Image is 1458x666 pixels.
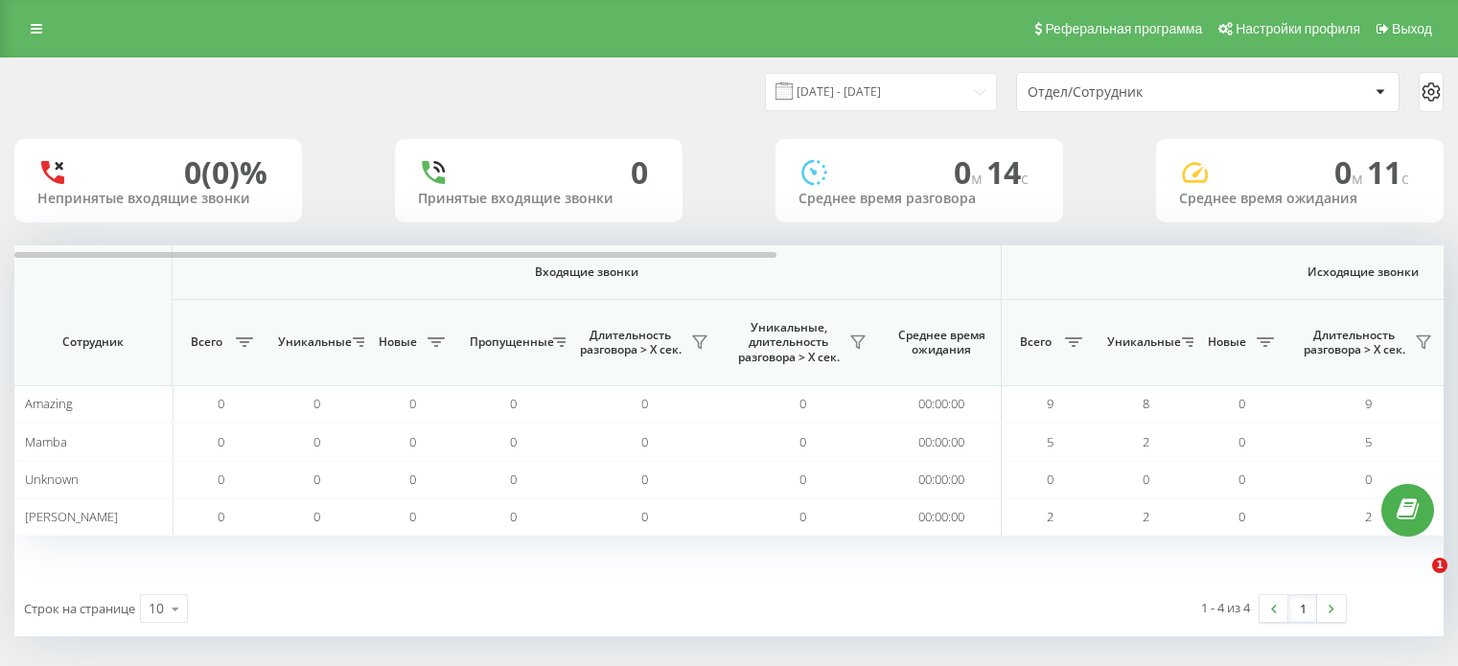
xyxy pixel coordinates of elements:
[218,433,224,450] span: 0
[798,191,1040,207] div: Среднее время разговора
[1401,168,1409,189] span: c
[882,461,1002,498] td: 00:00:00
[1238,433,1245,450] span: 0
[25,395,73,412] span: Amazing
[1288,595,1317,622] a: 1
[418,191,660,207] div: Принятые входящие звонки
[1143,433,1149,450] span: 2
[1365,395,1372,412] span: 9
[313,395,320,412] span: 0
[1011,334,1059,350] span: Всего
[882,498,1002,536] td: 00:00:00
[1334,151,1367,193] span: 0
[510,433,517,450] span: 0
[641,508,648,525] span: 0
[1201,598,1250,617] div: 1 - 4 из 4
[313,471,320,488] span: 0
[1365,508,1372,525] span: 2
[1143,508,1149,525] span: 2
[313,508,320,525] span: 0
[25,471,79,488] span: Unknown
[510,395,517,412] span: 0
[1432,558,1447,573] span: 1
[1203,334,1251,350] span: Новые
[218,395,224,412] span: 0
[278,334,347,350] span: Уникальные
[374,334,422,350] span: Новые
[575,328,685,357] span: Длительность разговора > Х сек.
[1047,508,1053,525] span: 2
[799,433,806,450] span: 0
[882,385,1002,423] td: 00:00:00
[631,154,648,191] div: 0
[182,334,230,350] span: Всего
[641,395,648,412] span: 0
[1352,168,1367,189] span: м
[1238,395,1245,412] span: 0
[1047,433,1053,450] span: 5
[1392,21,1432,36] span: Выход
[222,264,951,280] span: Входящие звонки
[1299,328,1409,357] span: Длительность разговора > Х сек.
[971,168,986,189] span: м
[510,508,517,525] span: 0
[799,395,806,412] span: 0
[1045,21,1202,36] span: Реферальная программа
[510,471,517,488] span: 0
[954,151,986,193] span: 0
[184,154,267,191] div: 0 (0)%
[641,433,648,450] span: 0
[409,508,416,525] span: 0
[37,191,279,207] div: Непринятые входящие звонки
[409,395,416,412] span: 0
[470,334,547,350] span: Пропущенные
[1021,168,1029,189] span: c
[1143,395,1149,412] span: 8
[1365,471,1372,488] span: 0
[733,320,844,365] span: Уникальные, длительность разговора > Х сек.
[149,599,164,618] div: 10
[882,423,1002,460] td: 00:00:00
[1367,151,1409,193] span: 11
[409,433,416,450] span: 0
[1238,471,1245,488] span: 0
[641,471,648,488] span: 0
[1047,395,1053,412] span: 9
[1236,21,1360,36] span: Настройки профиля
[313,433,320,450] span: 0
[1107,334,1176,350] span: Уникальные
[25,433,67,450] span: Mamba
[799,508,806,525] span: 0
[31,334,155,350] span: Сотрудник
[1179,191,1421,207] div: Среднее время ожидания
[1047,471,1053,488] span: 0
[896,328,986,357] span: Среднее время ожидания
[1365,433,1372,450] span: 5
[1238,508,1245,525] span: 0
[218,471,224,488] span: 0
[409,471,416,488] span: 0
[218,508,224,525] span: 0
[1028,84,1257,101] div: Отдел/Сотрудник
[1143,471,1149,488] span: 0
[25,508,118,525] span: [PERSON_NAME]
[986,151,1029,193] span: 14
[1393,558,1439,604] iframe: Intercom live chat
[799,471,806,488] span: 0
[24,600,135,617] span: Строк на странице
